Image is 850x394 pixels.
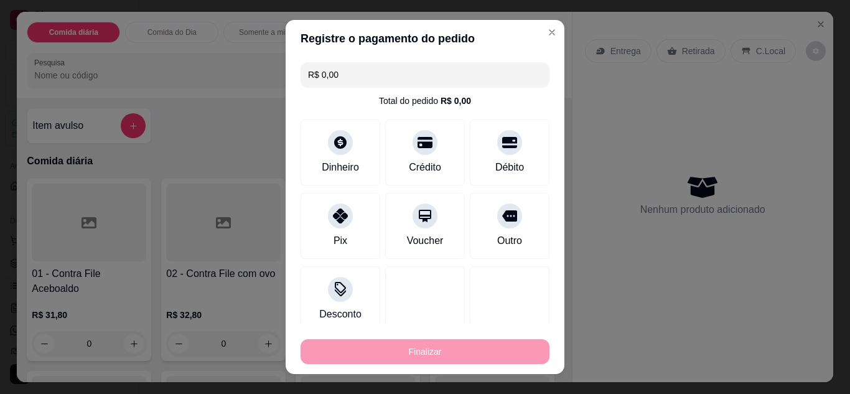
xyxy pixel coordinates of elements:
div: Pix [334,233,347,248]
div: Crédito [409,160,441,175]
div: Débito [495,160,524,175]
div: Total do pedido [379,95,471,107]
header: Registre o pagamento do pedido [286,20,564,57]
div: R$ 0,00 [441,95,471,107]
div: Outro [497,233,522,248]
button: Close [542,22,562,42]
div: Desconto [319,307,362,322]
div: Voucher [407,233,444,248]
input: Ex.: hambúrguer de cordeiro [308,62,542,87]
div: Dinheiro [322,160,359,175]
